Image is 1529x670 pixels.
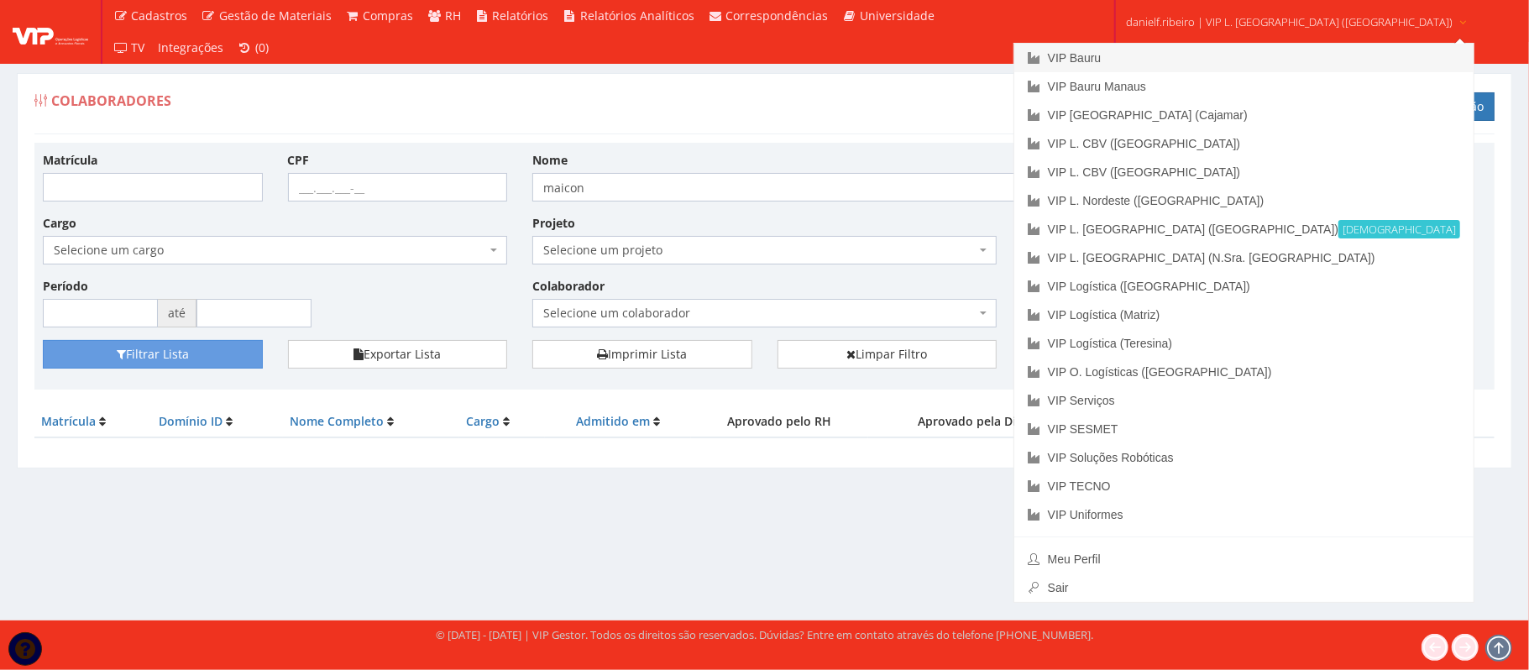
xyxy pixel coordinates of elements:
button: Exportar Lista [288,340,508,369]
span: RH [445,8,461,24]
a: VIP Uniformes [1014,500,1474,529]
a: VIP Soluções Robóticas [1014,443,1474,472]
a: VIP [GEOGRAPHIC_DATA] (Cajamar) [1014,101,1474,129]
span: Colaboradores [51,92,171,110]
a: VIP SESMET [1014,415,1474,443]
label: Colaborador [532,278,605,295]
a: VIP Logística ([GEOGRAPHIC_DATA]) [1014,272,1474,301]
a: Admitido em [576,413,650,429]
th: Aprovado pelo RH [691,406,867,437]
span: danielf.ribeiro | VIP L. [GEOGRAPHIC_DATA] ([GEOGRAPHIC_DATA]) [1126,13,1453,30]
a: Imprimir Lista [532,340,752,369]
a: VIP Bauru [1014,44,1474,72]
a: VIP Logística (Teresina) [1014,329,1474,358]
a: Cargo [466,413,500,429]
a: VIP L. CBV ([GEOGRAPHIC_DATA]) [1014,129,1474,158]
div: © [DATE] - [DATE] | VIP Gestor. Todos os direitos são reservados. Dúvidas? Entre em contato atrav... [436,627,1093,643]
a: VIP Serviços [1014,386,1474,415]
span: Selecione um cargo [54,242,486,259]
span: TV [132,39,145,55]
input: ___.___.___-__ [288,173,508,202]
a: VIP Bauru Manaus [1014,72,1474,101]
a: Matrícula [41,413,96,429]
span: Selecione um projeto [532,236,997,264]
a: Meu Perfil [1014,545,1474,573]
th: Aprovado pela Diretoria RH [868,406,1125,437]
span: Selecione um cargo [43,236,507,264]
span: Correspondências [726,8,829,24]
label: CPF [288,152,310,169]
span: Cadastros [132,8,188,24]
a: Limpar Filtro [778,340,998,369]
small: [DEMOGRAPHIC_DATA] [1338,220,1460,238]
span: Selecione um projeto [543,242,976,259]
span: Integrações [159,39,224,55]
label: Período [43,278,88,295]
a: VIP L. Nordeste ([GEOGRAPHIC_DATA]) [1014,186,1474,215]
span: Relatórios Analíticos [580,8,694,24]
span: Universidade [860,8,935,24]
a: Nome Completo [290,413,384,429]
a: VIP L. CBV ([GEOGRAPHIC_DATA]) [1014,158,1474,186]
a: VIP O. Logísticas ([GEOGRAPHIC_DATA]) [1014,358,1474,386]
label: Projeto [532,215,575,232]
span: Selecione um colaborador [532,299,997,327]
button: Filtrar Lista [43,340,263,369]
label: Cargo [43,215,76,232]
a: Integrações [152,32,231,64]
a: VIP L. [GEOGRAPHIC_DATA] ([GEOGRAPHIC_DATA])[DEMOGRAPHIC_DATA] [1014,215,1474,243]
a: TV [107,32,152,64]
span: Compras [364,8,414,24]
a: (0) [231,32,276,64]
a: VIP Logística (Matriz) [1014,301,1474,329]
span: Selecione um colaborador [543,305,976,322]
span: (0) [255,39,269,55]
label: Nome [532,152,568,169]
label: Matrícula [43,152,97,169]
span: Relatórios [493,8,549,24]
img: logo [13,19,88,44]
span: Gestão de Materiais [219,8,332,24]
a: VIP TECNO [1014,472,1474,500]
span: até [158,299,196,327]
a: Sair [1014,573,1474,602]
a: Domínio ID [159,413,223,429]
a: VIP L. [GEOGRAPHIC_DATA] (N.Sra. [GEOGRAPHIC_DATA]) [1014,243,1474,272]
